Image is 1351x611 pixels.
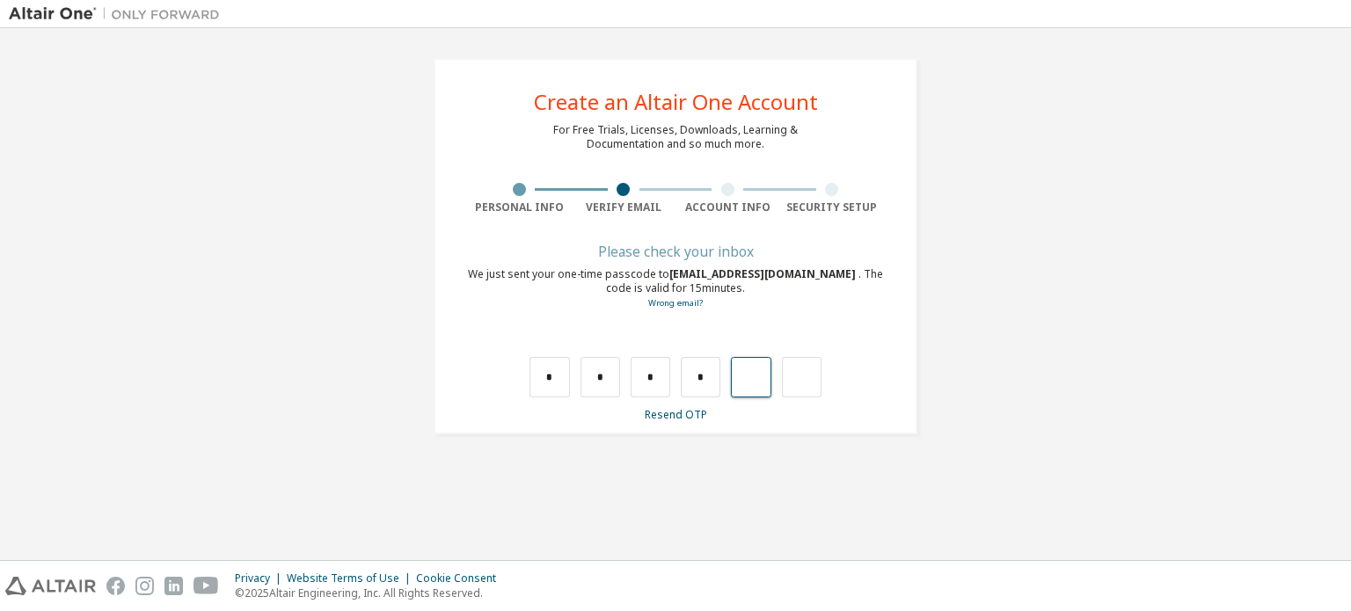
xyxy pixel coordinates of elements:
img: youtube.svg [194,577,219,595]
div: Please check your inbox [467,246,884,257]
div: Verify Email [572,200,676,215]
div: Cookie Consent [416,571,507,586]
img: facebook.svg [106,577,125,595]
span: [EMAIL_ADDRESS][DOMAIN_NAME] [669,266,858,281]
img: Altair One [9,5,229,23]
div: Create an Altair One Account [534,91,818,113]
div: Personal Info [467,200,572,215]
a: Go back to the registration form [648,297,703,309]
div: For Free Trials, Licenses, Downloads, Learning & Documentation and so much more. [553,123,798,151]
div: Account Info [675,200,780,215]
div: Website Terms of Use [287,571,416,586]
p: © 2025 Altair Engineering, Inc. All Rights Reserved. [235,586,507,600]
div: We just sent your one-time passcode to . The code is valid for 15 minutes. [467,267,884,310]
div: Security Setup [780,200,885,215]
div: Privacy [235,571,287,586]
img: instagram.svg [135,577,154,595]
img: linkedin.svg [164,577,183,595]
img: altair_logo.svg [5,577,96,595]
a: Resend OTP [645,407,707,422]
